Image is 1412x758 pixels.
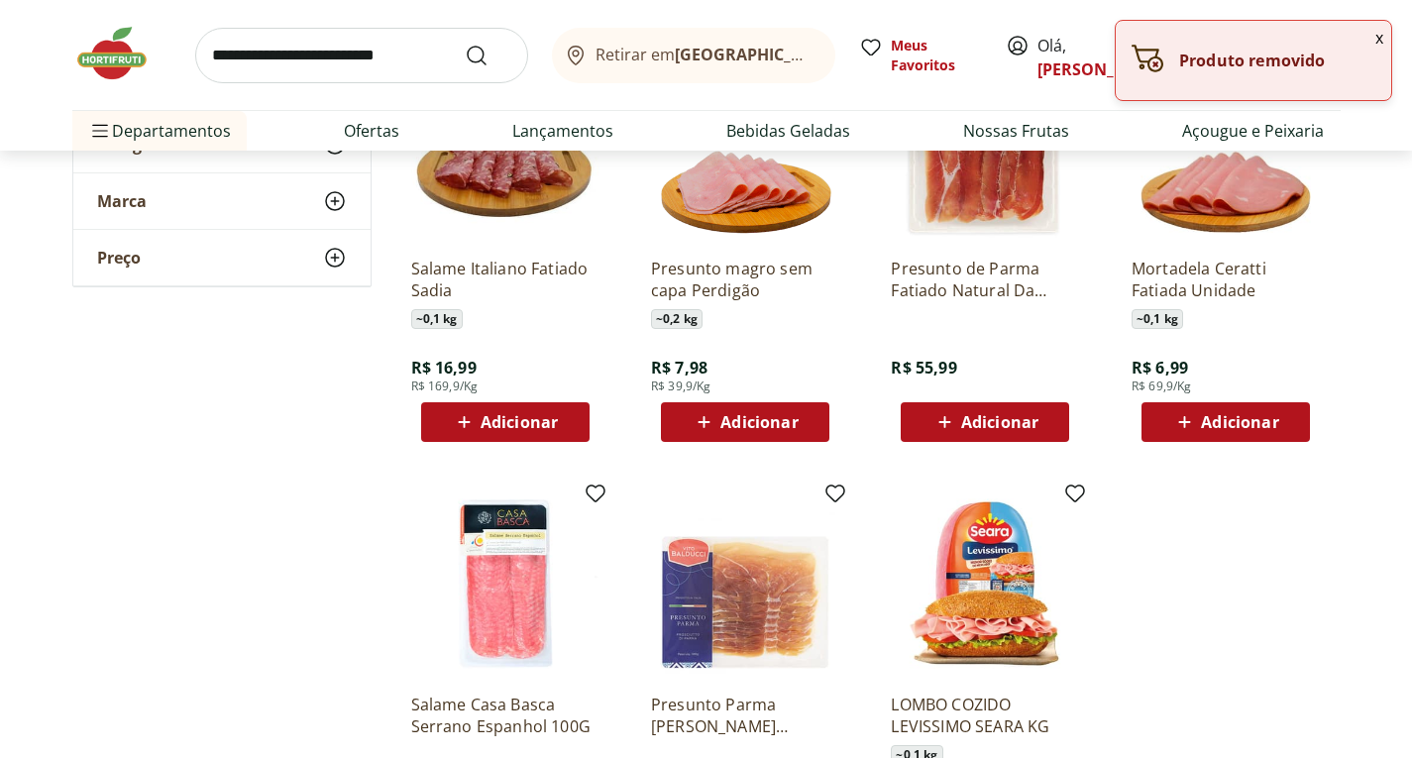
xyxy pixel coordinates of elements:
span: Departamentos [88,107,231,155]
img: Presunto Parma Vito Balducci Premium 100G [651,489,839,678]
a: Salame Casa Basca Serrano Espanhol 100G [411,694,599,737]
span: R$ 69,9/Kg [1132,379,1192,394]
span: Adicionar [1201,414,1278,430]
a: LOMBO COZIDO LEVISSIMO SEARA KG [891,694,1079,737]
a: Ofertas [344,119,399,143]
button: Submit Search [465,44,512,67]
button: Adicionar [661,402,829,442]
button: Marca [73,173,371,229]
a: Lançamentos [512,119,613,143]
b: [GEOGRAPHIC_DATA]/[GEOGRAPHIC_DATA] [675,44,1009,65]
input: search [195,28,528,83]
a: Presunto Parma [PERSON_NAME] Premium 100G [651,694,839,737]
img: Hortifruti [72,24,171,83]
a: Bebidas Geladas [726,119,850,143]
span: ~ 0,1 kg [411,309,463,329]
span: R$ 55,99 [891,357,956,379]
span: Adicionar [720,414,798,430]
button: Retirar em[GEOGRAPHIC_DATA]/[GEOGRAPHIC_DATA] [552,28,835,83]
span: Adicionar [961,414,1038,430]
a: Açougue e Peixaria [1182,119,1324,143]
span: R$ 16,99 [411,357,477,379]
button: Adicionar [421,402,590,442]
span: Meus Favoritos [891,36,982,75]
a: Nossas Frutas [963,119,1069,143]
span: ~ 0,2 kg [651,309,703,329]
button: Preço [73,230,371,285]
button: Adicionar [901,402,1069,442]
a: Meus Favoritos [859,36,982,75]
a: Presunto magro sem capa Perdigão [651,258,839,301]
span: Preço [97,248,141,268]
button: Fechar notificação [1367,21,1391,54]
a: Salame Italiano Fatiado Sadia [411,258,599,301]
button: Menu [88,107,112,155]
span: ~ 0,1 kg [1132,309,1183,329]
a: Mortadela Ceratti Fatiada Unidade [1132,258,1320,301]
button: Adicionar [1141,402,1310,442]
span: Retirar em [596,46,815,63]
p: Produto removido [1179,51,1375,70]
a: [PERSON_NAME] [1037,58,1166,80]
img: Salame Casa Basca Serrano Espanhol 100G [411,489,599,678]
span: Adicionar [481,414,558,430]
span: R$ 39,9/Kg [651,379,711,394]
span: Marca [97,191,147,211]
a: Presunto de Parma Fatiado Natural Da Terra 100g [891,258,1079,301]
span: R$ 7,98 [651,357,707,379]
img: LOMBO COZIDO LEVISSIMO SEARA KG [891,489,1079,678]
span: R$ 169,9/Kg [411,379,479,394]
span: Olá, [1037,34,1126,81]
span: R$ 6,99 [1132,357,1188,379]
